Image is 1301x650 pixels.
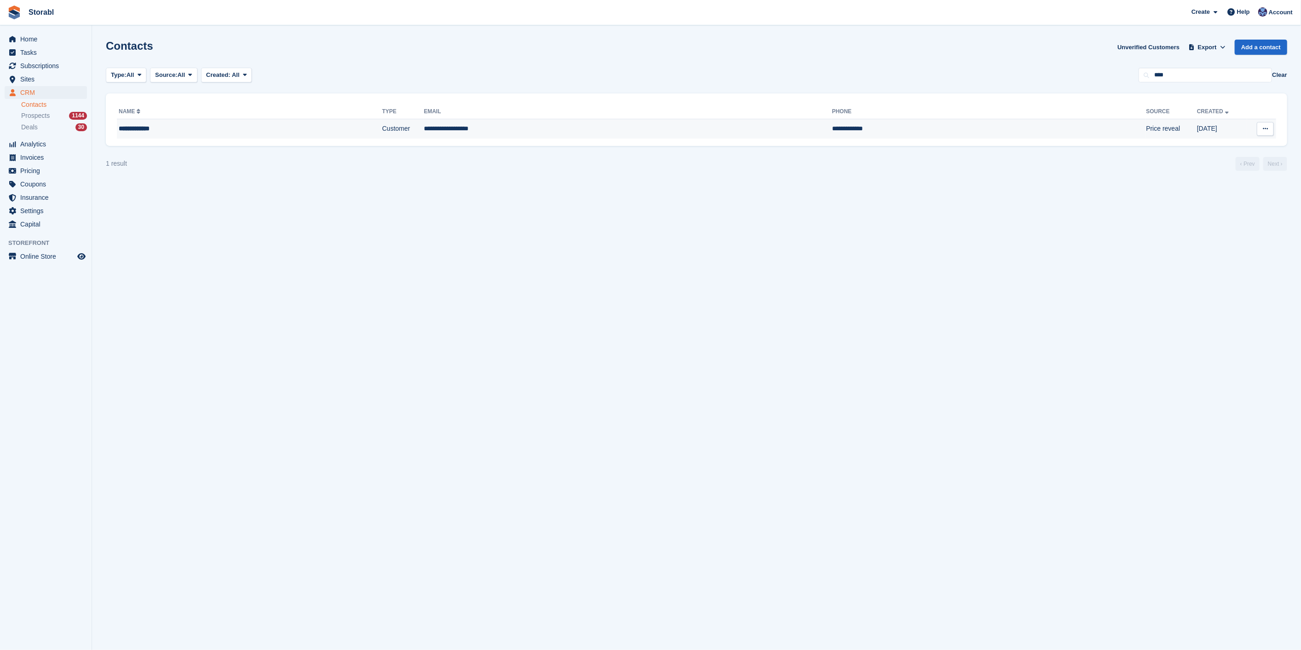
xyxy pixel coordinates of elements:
[5,151,87,164] a: menu
[5,250,87,263] a: menu
[106,68,146,83] button: Type: All
[5,73,87,86] a: menu
[5,218,87,231] a: menu
[106,159,127,168] div: 1 result
[1191,7,1210,17] span: Create
[382,104,424,119] th: Type
[1146,119,1197,139] td: Price reveal
[1235,40,1287,55] a: Add a contact
[1187,40,1227,55] button: Export
[21,122,87,132] a: Deals 30
[69,112,87,120] div: 1144
[111,70,127,80] span: Type:
[20,46,75,59] span: Tasks
[106,40,153,52] h1: Contacts
[5,59,87,72] a: menu
[21,111,87,121] a: Prospects 1144
[21,111,50,120] span: Prospects
[5,138,87,151] a: menu
[1272,70,1287,80] button: Clear
[21,100,87,109] a: Contacts
[1263,157,1287,171] a: Next
[1234,157,1289,171] nav: Page
[119,108,142,115] a: Name
[20,86,75,99] span: CRM
[20,164,75,177] span: Pricing
[1197,108,1231,115] a: Created
[127,70,134,80] span: All
[150,68,197,83] button: Source: All
[424,104,832,119] th: Email
[25,5,58,20] a: Storabl
[382,119,424,139] td: Customer
[20,151,75,164] span: Invoices
[75,123,87,131] div: 30
[20,178,75,191] span: Coupons
[8,238,92,248] span: Storefront
[5,204,87,217] a: menu
[5,33,87,46] a: menu
[5,164,87,177] a: menu
[20,250,75,263] span: Online Store
[201,68,252,83] button: Created: All
[1197,119,1247,139] td: [DATE]
[1236,157,1260,171] a: Previous
[832,104,1146,119] th: Phone
[1258,7,1267,17] img: Tegan Ewart
[1198,43,1217,52] span: Export
[178,70,185,80] span: All
[5,178,87,191] a: menu
[76,251,87,262] a: Preview store
[5,46,87,59] a: menu
[20,204,75,217] span: Settings
[20,59,75,72] span: Subscriptions
[20,191,75,204] span: Insurance
[5,86,87,99] a: menu
[232,71,240,78] span: All
[20,33,75,46] span: Home
[21,123,38,132] span: Deals
[1269,8,1293,17] span: Account
[1114,40,1183,55] a: Unverified Customers
[20,138,75,151] span: Analytics
[155,70,177,80] span: Source:
[7,6,21,19] img: stora-icon-8386f47178a22dfd0bd8f6a31ec36ba5ce8667c1dd55bd0f319d3a0aa187defe.svg
[206,71,231,78] span: Created:
[20,73,75,86] span: Sites
[20,218,75,231] span: Capital
[1146,104,1197,119] th: Source
[5,191,87,204] a: menu
[1237,7,1250,17] span: Help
